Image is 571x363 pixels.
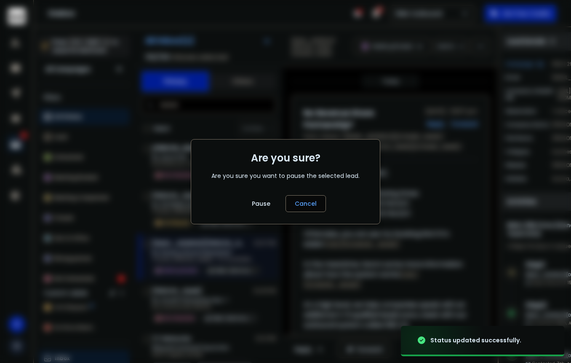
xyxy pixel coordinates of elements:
button: Cancel [285,195,326,212]
button: Pause [245,195,277,212]
h1: Are you sure? [251,151,320,165]
div: Are you sure you want to pause the selected lead. [211,172,360,180]
div: Status updated successfully. [430,336,521,344]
